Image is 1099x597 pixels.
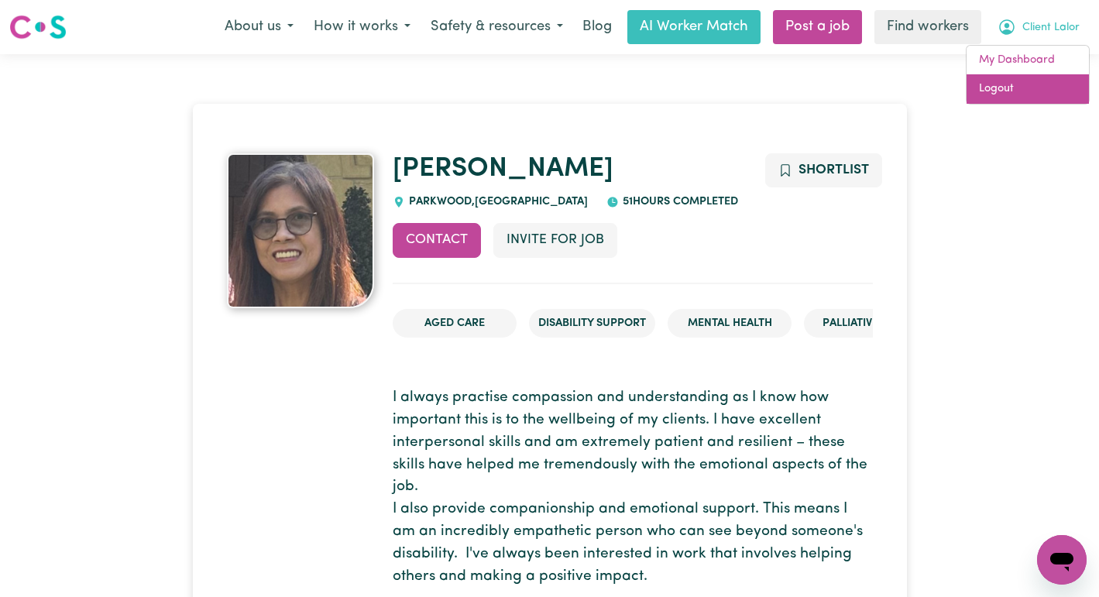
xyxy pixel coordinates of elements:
[393,309,517,338] li: Aged Care
[227,153,375,308] a: Lilibeth's profile picture'
[987,11,1090,43] button: My Account
[393,156,613,183] a: [PERSON_NAME]
[765,153,882,187] button: Add to shortlist
[619,196,738,208] span: 51 hours completed
[1037,535,1087,585] iframe: Button to launch messaging window
[573,10,621,44] a: Blog
[405,196,588,208] span: PARKWOOD , [GEOGRAPHIC_DATA]
[627,10,761,44] a: AI Worker Match
[304,11,421,43] button: How it works
[804,309,928,338] li: Palliative care
[966,45,1090,105] div: My Account
[9,9,67,45] a: Careseekers logo
[9,13,67,41] img: Careseekers logo
[227,153,375,308] img: Lilibeth
[668,309,792,338] li: Mental Health
[215,11,304,43] button: About us
[529,309,655,338] li: Disability Support
[393,387,873,588] p: I always practise compassion and understanding as I know how important this is to the wellbeing o...
[393,223,481,257] button: Contact
[967,46,1089,75] a: My Dashboard
[773,10,862,44] a: Post a job
[874,10,981,44] a: Find workers
[798,163,869,177] span: Shortlist
[421,11,573,43] button: Safety & resources
[493,223,617,257] button: Invite for Job
[967,74,1089,104] a: Logout
[1022,19,1080,36] span: Client Lalor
